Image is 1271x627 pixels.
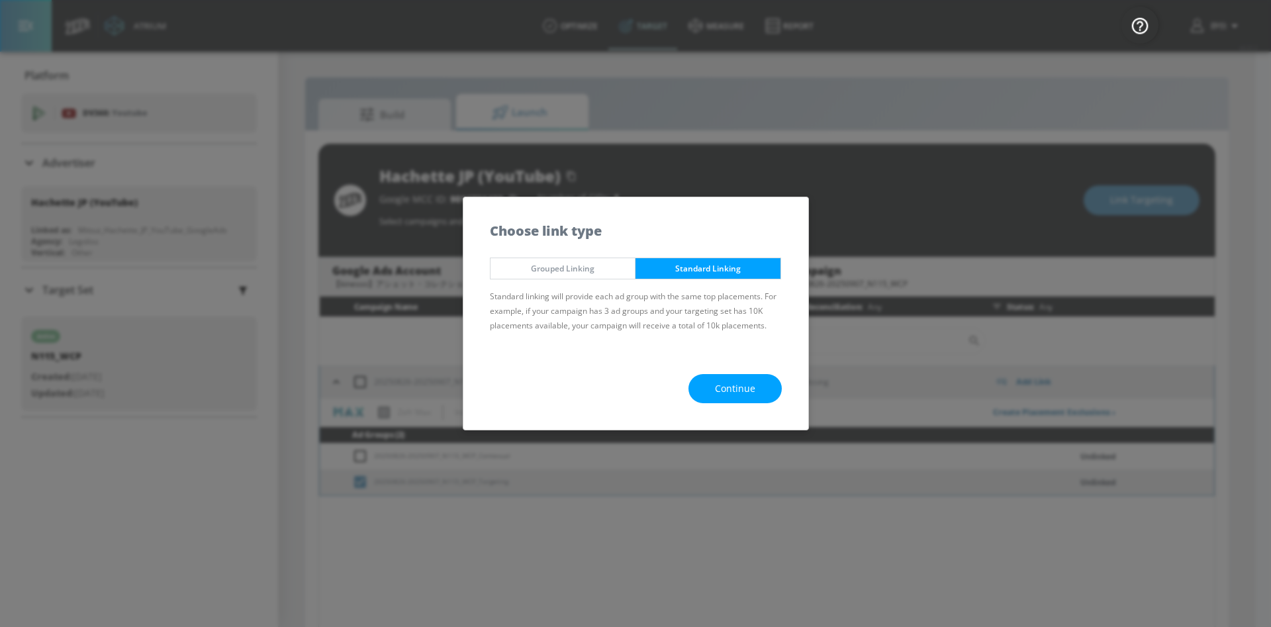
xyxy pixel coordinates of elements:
[1121,7,1158,44] button: Open Resource Center
[645,262,771,275] span: Standard Linking
[490,224,602,238] h5: Choose link type
[500,262,626,275] span: Grouped Linking
[715,381,755,397] span: Continue
[490,258,636,279] button: Grouped Linking
[688,374,782,404] button: Continue
[635,258,781,279] button: Standard Linking
[490,289,782,333] p: Standard linking will provide each ad group with the same top placements. For example, if your ca...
